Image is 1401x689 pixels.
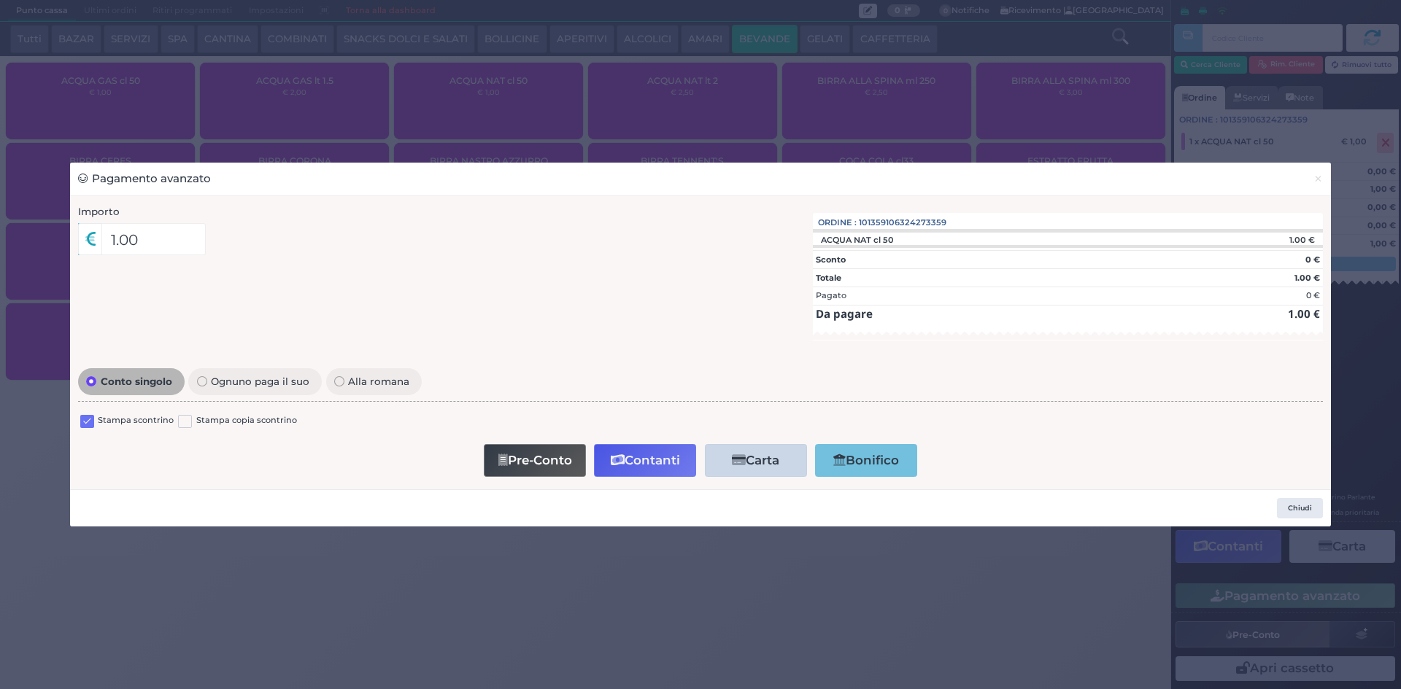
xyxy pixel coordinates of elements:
[101,223,206,255] input: Es. 30.99
[815,444,917,477] button: Bonifico
[484,444,586,477] button: Pre-Conto
[816,289,846,302] div: Pagato
[1288,306,1320,321] strong: 1.00 €
[78,171,211,187] h3: Pagamento avanzato
[816,273,841,283] strong: Totale
[816,306,873,321] strong: Da pagare
[98,414,174,428] label: Stampa scontrino
[859,217,946,229] span: 101359106324273359
[1305,254,1320,265] strong: 0 €
[96,376,176,386] span: Conto singolo
[818,217,857,229] span: Ordine :
[705,444,807,477] button: Carta
[207,376,314,386] span: Ognuno paga il suo
[1277,498,1323,518] button: Chiudi
[344,376,414,386] span: Alla romana
[196,414,297,428] label: Stampa copia scontrino
[1294,273,1320,283] strong: 1.00 €
[816,254,846,265] strong: Sconto
[1305,163,1331,195] button: Chiudi
[813,235,901,245] div: ACQUA NAT cl 50
[1313,171,1323,187] span: ×
[1195,235,1323,245] div: 1.00 €
[78,204,120,219] label: Importo
[1306,289,1320,302] div: 0 €
[594,444,696,477] button: Contanti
